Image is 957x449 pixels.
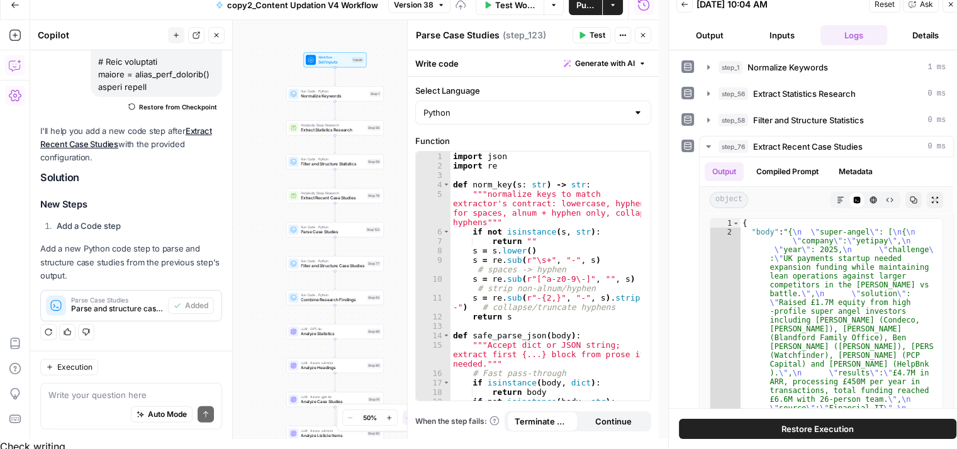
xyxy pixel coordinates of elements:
span: LLM · Azure: o4-mini [301,428,364,433]
div: Run Code · PythonNormalize KeywordsStep 1 [286,86,384,101]
div: Perplexity Deep ResearchExtract Statistics ResearchStep 56 [286,120,384,135]
div: Step 1 [369,91,381,97]
span: step_58 [719,114,748,126]
h2: Solution [40,172,222,184]
button: Logs [820,25,887,45]
span: Run Code · Python [301,258,364,263]
div: Run Code · PythonFilter and Structure Case StudiesStep 77 [286,256,384,271]
div: 5 [416,189,451,227]
div: Step 91 [367,397,381,402]
span: Generate with AI [575,58,635,69]
span: Extract Statistics Research [301,127,364,133]
g: Edge from step_123 to step_77 [334,237,336,255]
span: Analyze Case Studies [301,399,365,405]
p: Add a new Python code step to parse and structure case studies from the previous step's output. [40,242,222,282]
div: Copilot [38,29,164,42]
span: Toggle code folding, rows 14 through 37 [443,331,450,340]
div: 18 [416,387,451,397]
span: 0 ms [927,141,946,152]
div: Step 92 [367,431,381,436]
span: Normalize Keywords [301,93,367,99]
span: Continue [595,415,632,428]
button: Execution [40,358,98,375]
div: Step 63 [367,295,381,301]
span: Toggle code folding, rows 19 through 20 [443,397,450,406]
span: Workflow [318,55,350,60]
div: LLM · Azure: o4-miniAnalyze HeadingsStep 90 [286,358,384,373]
div: 9 [416,255,451,274]
div: 2 [416,161,451,170]
span: Parse Case Studies [71,297,163,303]
textarea: Parse Case Studies [416,29,500,42]
div: 4 [416,180,451,189]
g: Edge from step_76 to step_123 [334,203,336,221]
g: Edge from step_89 to step_90 [334,339,336,357]
button: Generate with AI [559,55,651,72]
input: Python [423,106,628,119]
div: Run Code · PythonParse Case StudiesStep 123 [286,222,384,237]
span: Toggle code folding, rows 1 through 21 [732,219,739,228]
span: 0 ms [927,114,946,126]
span: Restore from Checkpoint [139,102,217,112]
span: Filter and Structure Statistics [301,161,364,167]
span: Analyze Listicle Items [301,433,364,439]
span: 50% [363,413,377,423]
span: Run Code · Python [301,89,367,94]
span: LLM · Azure: gpt-4o [301,394,365,399]
strong: Add a Code step [57,221,121,231]
span: ( step_123 ) [503,29,546,42]
span: 1 ms [927,62,946,73]
span: Restore Execution [781,423,854,435]
label: Select Language [415,84,651,97]
button: Output [676,25,743,45]
div: Step 56 [367,125,381,131]
div: 17 [416,378,451,387]
span: LLM · GPT-4o [301,326,364,331]
span: Terminate Workflow [515,415,571,428]
div: 1 [416,152,451,161]
g: Edge from step_90 to step_91 [334,373,336,391]
g: Edge from step_63 to step_89 [334,305,336,323]
span: step_56 [719,87,748,100]
button: 0 ms [700,136,953,157]
div: Run Code · PythonFilter and Structure StatisticsStep 58 [286,154,384,169]
span: Toggle code folding, rows 6 through 7 [443,227,450,236]
span: 0 ms [927,88,946,99]
g: Edge from start to step_1 [334,67,336,86]
div: 3 [416,170,451,180]
span: Toggle code folding, rows 4 through 12 [443,180,450,189]
g: Edge from step_91 to step_92 [334,407,336,425]
span: Perplexity Deep Research [301,123,364,128]
button: Added [168,297,214,314]
div: Perplexity Deep ResearchExtract Recent Case StudiesStep 76 [286,188,384,203]
button: Compiled Prompt [749,162,826,181]
span: Run Code · Python [301,157,364,162]
div: WorkflowSet InputsInputs [286,52,384,67]
button: Output [705,162,744,181]
div: 11 [416,293,451,312]
span: Parse Case Studies [301,229,363,235]
button: Inputs [748,25,815,45]
a: When the step fails: [415,416,500,427]
div: LLM · Azure: gpt-4oAnalyze Case StudiesStep 91 [286,392,384,407]
g: Edge from step_56 to step_58 [334,135,336,153]
button: 1 ms [700,57,953,77]
span: step_1 [719,61,742,74]
div: 1 [710,219,740,228]
button: Restore Execution [679,419,956,439]
button: Restore from Checkpoint [123,99,222,114]
span: Run Code · Python [301,292,364,297]
span: Execution [57,361,92,372]
span: Toggle code folding, rows 17 through 18 [443,378,450,387]
div: 14 [416,331,451,340]
button: Metadata [831,162,880,181]
div: Run Code · PythonCombine Research FindingsStep 63 [286,290,384,305]
span: Auto Mode [148,408,187,419]
span: Analyze Headings [301,365,364,371]
span: Filter and Structure Statistics [753,114,864,126]
div: 12 [416,312,451,321]
label: Function [415,135,651,147]
div: LLM · Azure: o4-miniAnalyze Listicle ItemsStep 92 [286,426,384,441]
div: Step 123 [366,227,381,233]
